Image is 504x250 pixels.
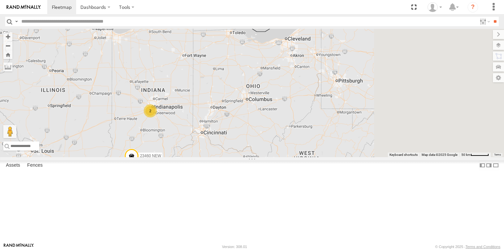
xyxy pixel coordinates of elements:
label: Dock Summary Table to the Right [486,160,492,170]
label: Assets [3,161,23,170]
span: Map data ©2025 Google [422,153,457,156]
label: Search Query [14,17,19,26]
label: Fences [24,161,46,170]
button: Keyboard shortcuts [389,153,418,157]
a: Terms (opens in new tab) [494,154,501,156]
label: Dock Summary Table to the Left [479,160,486,170]
img: rand-logo.svg [7,5,41,10]
label: Search Filter Options [477,17,491,26]
button: Zoom in [3,32,12,41]
i: ? [468,2,478,12]
label: Measure [3,62,12,72]
button: Zoom Home [3,50,12,59]
div: Version: 308.01 [222,245,247,249]
div: © Copyright 2025 - [435,245,500,249]
label: Hide Summary Table [493,160,499,170]
span: 23460 NEW [140,154,161,158]
button: Map Scale: 50 km per 52 pixels [459,153,491,157]
a: Terms and Conditions [466,245,500,249]
div: Sardor Khadjimedov [425,2,444,12]
span: 50 km [461,153,471,156]
a: Visit our Website [4,243,34,250]
label: Map Settings [493,73,504,82]
div: 2 [144,104,157,117]
button: Drag Pegman onto the map to open Street View [3,125,16,138]
button: Zoom out [3,41,12,50]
